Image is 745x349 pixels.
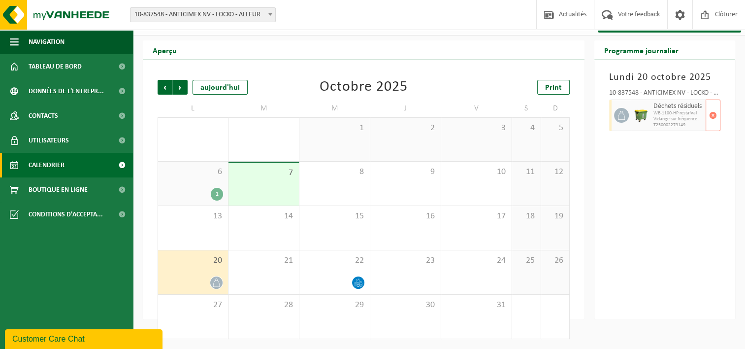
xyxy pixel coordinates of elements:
div: 1 [211,188,223,201]
span: 18 [517,211,536,222]
span: 28 [233,300,294,311]
span: 31 [446,300,507,311]
span: 23 [375,255,436,266]
span: 7 [233,168,294,178]
span: 1 [304,123,365,134]
span: Précédent [158,80,172,95]
span: Print [545,84,562,92]
span: 3 [446,123,507,134]
a: Print [537,80,570,95]
span: 17 [446,211,507,222]
span: Données de l'entrepr... [29,79,104,104]
span: 19 [546,211,565,222]
span: 22 [304,255,365,266]
div: aujourd'hui [193,80,248,95]
td: V [441,100,512,117]
div: Octobre 2025 [320,80,408,95]
span: WB-1100-HP restafval [653,110,703,116]
span: Navigation [29,30,65,54]
span: Tableau de bord [29,54,82,79]
span: 9 [375,167,436,177]
span: 26 [546,255,565,266]
span: 29 [304,300,365,311]
span: 25 [517,255,536,266]
span: 14 [233,211,294,222]
span: 21 [233,255,294,266]
span: Conditions d'accepta... [29,202,103,227]
span: 11 [517,167,536,177]
span: 10-837548 - ANTICIMEX NV - LOCKO - ALLEUR [130,7,276,22]
span: 4 [517,123,536,134]
span: Contacts [29,104,58,128]
span: 24 [446,255,507,266]
span: 2 [375,123,436,134]
span: Déchets résiduels [653,103,703,110]
h2: Aperçu [143,40,187,60]
span: Calendrier [29,153,65,177]
span: 10-837548 - ANTICIMEX NV - LOCKO - ALLEUR [130,8,275,22]
td: L [158,100,228,117]
span: 6 [163,167,223,177]
span: 30 [375,300,436,311]
td: S [512,100,541,117]
td: D [541,100,570,117]
span: 15 [304,211,365,222]
h2: Programme journalier [594,40,688,60]
span: 8 [304,167,365,177]
span: T250002279149 [653,122,703,128]
span: Boutique en ligne [29,177,88,202]
span: 13 [163,211,223,222]
span: 20 [163,255,223,266]
span: Vidange sur fréquence fixe [653,116,703,122]
span: 5 [546,123,565,134]
iframe: chat widget [5,327,164,349]
span: 12 [546,167,565,177]
div: 10-837548 - ANTICIMEX NV - LOCKO - ALLEUR [609,90,720,100]
h3: Lundi 20 octobre 2025 [609,70,720,85]
span: 27 [163,300,223,311]
span: 16 [375,211,436,222]
td: J [370,100,441,117]
span: 10 [446,167,507,177]
span: Utilisateurs [29,128,69,153]
td: M [299,100,370,117]
img: WB-1100-HPE-GN-50 [634,108,648,123]
span: Suivant [173,80,188,95]
td: M [228,100,299,117]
